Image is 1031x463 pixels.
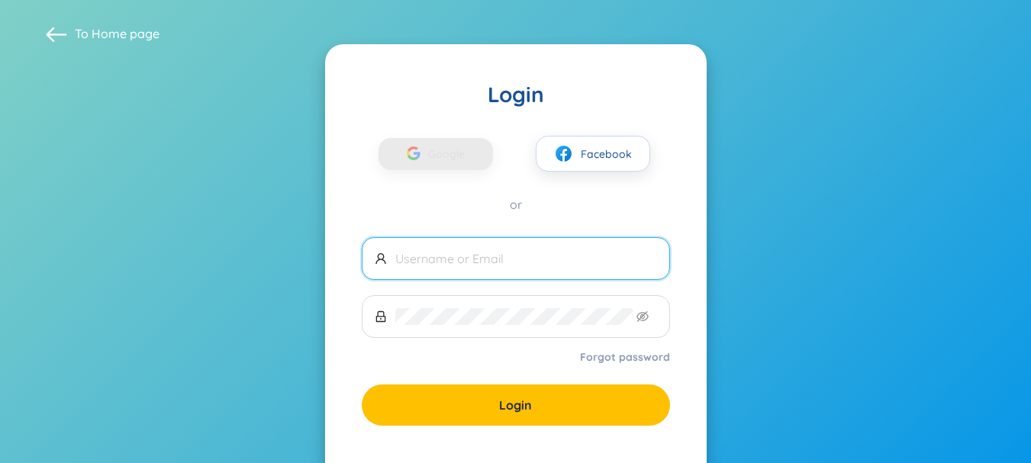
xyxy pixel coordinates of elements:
[92,26,159,41] a: Home page
[362,81,670,108] div: Login
[395,250,657,267] input: Username or Email
[636,310,649,323] span: eye-invisible
[428,138,472,170] span: Google
[581,146,632,162] span: Facebook
[580,349,670,365] a: Forgot password
[362,196,670,213] div: or
[75,25,159,42] span: To
[536,136,650,172] button: facebookFacebook
[375,252,387,265] span: user
[499,397,532,413] span: Login
[362,384,670,426] button: Login
[379,138,493,170] button: Google
[375,310,387,323] span: lock
[554,144,573,163] img: facebook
